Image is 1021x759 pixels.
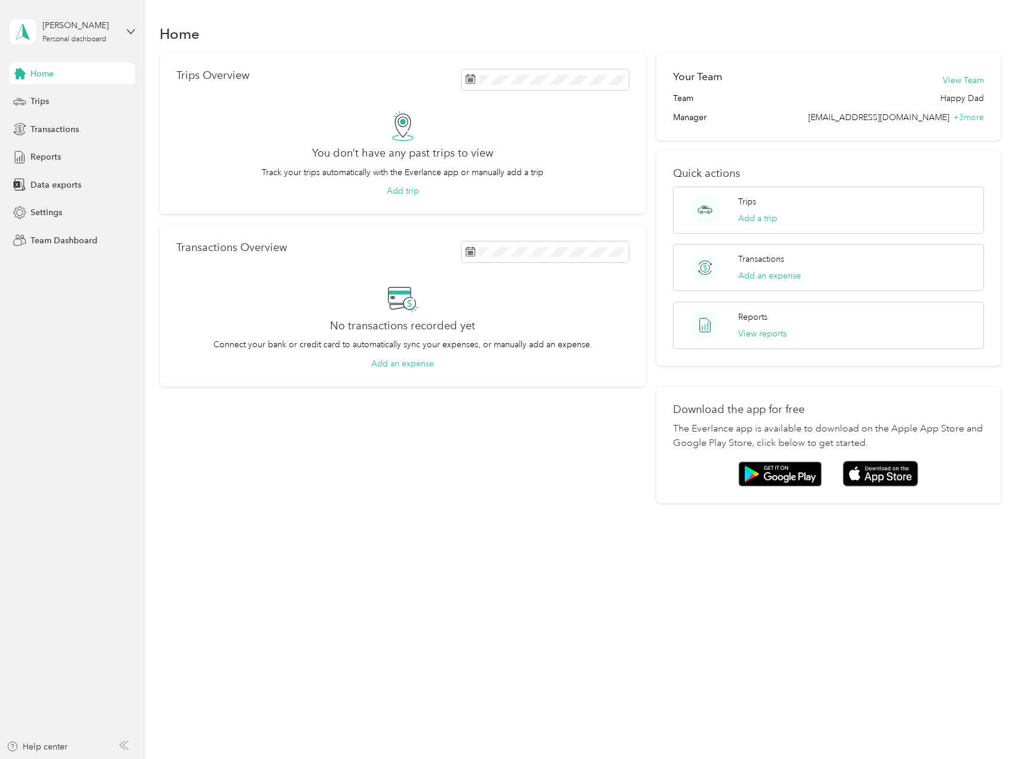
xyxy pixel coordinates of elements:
[176,69,249,82] p: Trips Overview
[738,461,822,486] img: Google play
[673,69,722,84] h2: Your Team
[160,27,200,40] h1: Home
[738,195,756,208] p: Trips
[30,179,81,191] span: Data exports
[738,270,801,282] button: Add an expense
[371,357,434,370] button: Add an expense
[738,328,787,340] button: View reports
[943,74,984,87] button: View Team
[7,740,68,753] button: Help center
[42,19,117,32] div: [PERSON_NAME]
[738,253,784,265] p: Transactions
[673,422,984,451] p: The Everlance app is available to download on the Apple App Store and Google Play Store, click be...
[738,311,768,323] p: Reports
[808,112,949,123] span: [EMAIL_ADDRESS][DOMAIN_NAME]
[176,241,287,254] p: Transactions Overview
[30,68,54,80] span: Home
[30,123,79,136] span: Transactions
[940,92,984,105] span: Happy Dad
[42,36,106,43] div: Personal dashboard
[673,111,707,124] span: Manager
[954,692,1021,759] iframe: Everlance-gr Chat Button Frame
[30,95,49,108] span: Trips
[330,320,475,332] h2: No transactions recorded yet
[30,151,61,163] span: Reports
[673,167,984,180] p: Quick actions
[387,185,419,197] button: Add trip
[843,461,918,486] img: App store
[30,234,97,247] span: Team Dashboard
[312,147,493,160] h2: You don’t have any past trips to view
[262,166,543,179] p: Track your trips automatically with the Everlance app or manually add a trip
[953,112,984,123] span: + 3 more
[673,92,693,105] span: Team
[213,338,592,351] p: Connect your bank or credit card to automatically sync your expenses, or manually add an expense.
[30,206,62,219] span: Settings
[738,212,777,225] button: Add a trip
[673,403,984,416] p: Download the app for free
